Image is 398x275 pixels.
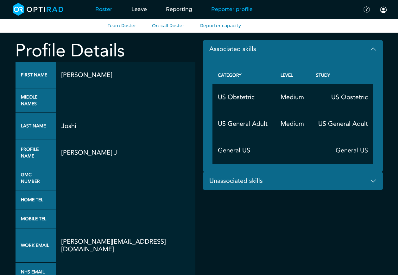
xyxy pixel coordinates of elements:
th: Home tel [16,190,56,209]
th: First name [16,62,56,88]
td: [PERSON_NAME] J [56,139,195,166]
th: Study [311,67,373,84]
th: Gmc number [16,166,56,190]
td: Medium [275,111,311,137]
td: US General Adult [311,111,373,137]
td: US General Adult [212,111,275,137]
td: US Obstetric [212,84,275,111]
td: [PERSON_NAME] [56,62,195,88]
a: On-call Roster [152,23,184,29]
img: brand-opti-rad-logos-blue-and-white-d2f68631ba2948856bd03f2d395fb146ddc8fb01b4b6e9315ea85fa773367... [13,3,64,16]
th: Profile name [16,139,56,166]
th: Middle names [16,88,56,113]
button: Unassociated skills [203,172,383,190]
td: Medium [275,84,311,111]
td: General US [212,137,275,164]
td: Joshi [56,113,195,139]
a: Reporter capacity [200,23,241,29]
td: US Obstetric [311,84,373,111]
td: General US [311,137,373,164]
th: Level [275,67,311,84]
th: Mobile tel [16,209,56,228]
h2: Profile Details [15,40,195,61]
th: Work email [16,228,56,263]
button: Associated skills [203,40,383,58]
a: Team Roster [108,23,136,29]
th: Category [212,67,275,84]
th: Last name [16,113,56,139]
td: [PERSON_NAME][EMAIL_ADDRESS][DOMAIN_NAME] [56,228,195,263]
